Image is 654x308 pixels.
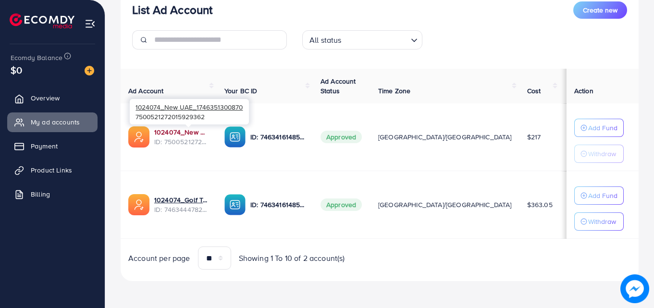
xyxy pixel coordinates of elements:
span: Approved [321,198,362,211]
button: Add Fund [574,119,624,137]
span: Billing [31,189,50,199]
a: 1024074_New UAE_1746351300870 [154,127,209,137]
span: Approved [321,131,362,143]
span: [GEOGRAPHIC_DATA]/[GEOGRAPHIC_DATA] [378,132,512,142]
span: $363.05 [527,200,553,209]
p: Withdraw [588,148,616,160]
a: Billing [7,185,98,204]
h3: List Ad Account [132,3,212,17]
span: Ad Account [128,86,164,96]
p: Add Fund [588,122,617,134]
span: Cost [527,86,541,96]
img: image [85,66,94,75]
img: logo [10,13,74,28]
span: My ad accounts [31,117,80,127]
div: <span class='underline'>1024074_Golf Trend Store_1737718667633</span></br>7463444782216478721 [154,195,209,215]
span: $0 [11,63,22,77]
p: ID: 7463416148584005648 [250,199,305,210]
span: Account per page [128,253,190,264]
span: Ad Account Status [321,76,356,96]
span: Overview [31,93,60,103]
button: Add Fund [574,186,624,205]
a: Payment [7,136,98,156]
span: Time Zone [378,86,410,96]
div: 7500521272015929362 [130,99,249,124]
p: ID: 7463416148584005648 [250,131,305,143]
span: Payment [31,141,58,151]
a: Overview [7,88,98,108]
span: [GEOGRAPHIC_DATA]/[GEOGRAPHIC_DATA] [378,200,512,209]
img: ic-ads-acc.e4c84228.svg [128,126,149,148]
div: Search for option [302,30,422,49]
button: Withdraw [574,212,624,231]
span: Product Links [31,165,72,175]
p: Withdraw [588,216,616,227]
button: Withdraw [574,145,624,163]
span: Action [574,86,593,96]
a: 1024074_Golf Trend Store_1737718667633 [154,195,209,205]
input: Search for option [345,31,407,47]
span: ID: 7500521272015929362 [154,137,209,147]
span: Showing 1 To 10 of 2 account(s) [239,253,345,264]
p: Add Fund [588,190,617,201]
span: 1024074_New UAE_1746351300870 [136,102,243,111]
img: image [620,274,649,303]
span: $217 [527,132,541,142]
span: All status [308,33,344,47]
img: ic-ba-acc.ded83a64.svg [224,126,246,148]
span: Ecomdy Balance [11,53,62,62]
a: Product Links [7,160,98,180]
span: Create new [583,5,617,15]
span: ID: 7463444782216478721 [154,205,209,214]
button: Create new [573,1,627,19]
img: ic-ba-acc.ded83a64.svg [224,194,246,215]
img: menu [85,18,96,29]
a: My ad accounts [7,112,98,132]
img: ic-ads-acc.e4c84228.svg [128,194,149,215]
span: Your BC ID [224,86,258,96]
